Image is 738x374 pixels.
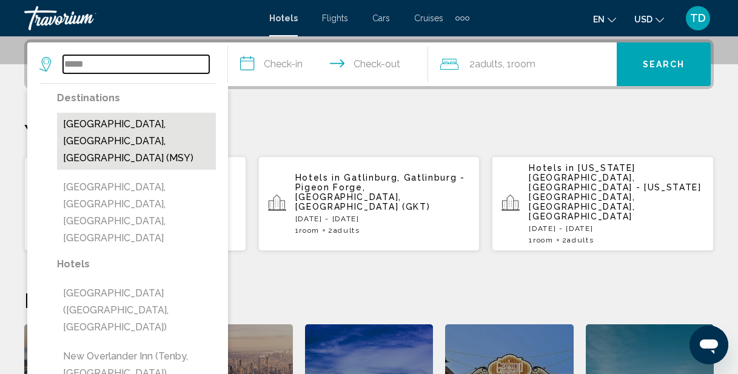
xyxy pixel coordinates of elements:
a: Cruises [414,13,443,23]
span: Adults [567,236,594,244]
span: Gatlinburg, Gatlinburg - Pigeon Forge, [GEOGRAPHIC_DATA], [GEOGRAPHIC_DATA] (GKT) [295,173,465,212]
button: Check in and out dates [228,42,429,86]
a: Flights [322,13,348,23]
p: [DATE] - [DATE] [295,215,471,223]
span: Hotels in [295,173,341,182]
button: [GEOGRAPHIC_DATA], [GEOGRAPHIC_DATA], [GEOGRAPHIC_DATA] (MSY) [57,113,216,170]
a: Cars [372,13,390,23]
button: Travelers: 2 adults, 0 children [428,42,617,86]
p: Hotels [57,256,216,273]
span: Search [643,60,685,70]
span: Adults [334,226,360,235]
p: Destinations [57,90,216,107]
span: USD [634,15,652,24]
span: [US_STATE][GEOGRAPHIC_DATA], [GEOGRAPHIC_DATA] - [US_STATE][GEOGRAPHIC_DATA], [GEOGRAPHIC_DATA], ... [529,163,701,221]
button: Extra navigation items [455,8,469,28]
span: Room [533,236,554,244]
span: Room [299,226,320,235]
span: Adults [475,58,503,70]
span: 2 [328,226,360,235]
span: 2 [469,56,503,73]
span: en [593,15,605,24]
button: User Menu [682,5,714,31]
span: 1 [295,226,320,235]
span: TD [690,12,706,24]
span: Hotels in [529,163,574,173]
h2: Featured Destinations [24,288,714,312]
span: , 1 [503,56,535,73]
span: 2 [562,236,594,244]
button: Change language [593,10,616,28]
span: 1 [529,236,553,244]
a: Hotels [269,13,298,23]
div: Search widget [27,42,711,86]
p: [DATE] - [DATE] [529,224,704,233]
button: [GEOGRAPHIC_DATA], [GEOGRAPHIC_DATA], [GEOGRAPHIC_DATA], [GEOGRAPHIC_DATA] [57,176,216,250]
button: Change currency [634,10,664,28]
a: Travorium [24,6,257,30]
button: Hotels in Gatlinburg, Gatlinburg - Pigeon Forge, [GEOGRAPHIC_DATA], [GEOGRAPHIC_DATA] (GKT)[DATE]... [258,156,480,252]
button: Search [617,42,711,86]
button: Hotels in [US_STATE][GEOGRAPHIC_DATA], [GEOGRAPHIC_DATA] - [US_STATE][GEOGRAPHIC_DATA], [GEOGRAPH... [492,156,714,252]
button: [GEOGRAPHIC_DATA] ([GEOGRAPHIC_DATA], [GEOGRAPHIC_DATA]) [57,282,216,339]
button: Dollywood (Pigeon Forge, [GEOGRAPHIC_DATA]) and Nearby Hotels[DATE] - [DATE]1Room2Adults [24,156,246,252]
span: Room [511,58,535,70]
p: Your Recent Searches [24,119,714,144]
iframe: Button to launch messaging window [689,326,728,364]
